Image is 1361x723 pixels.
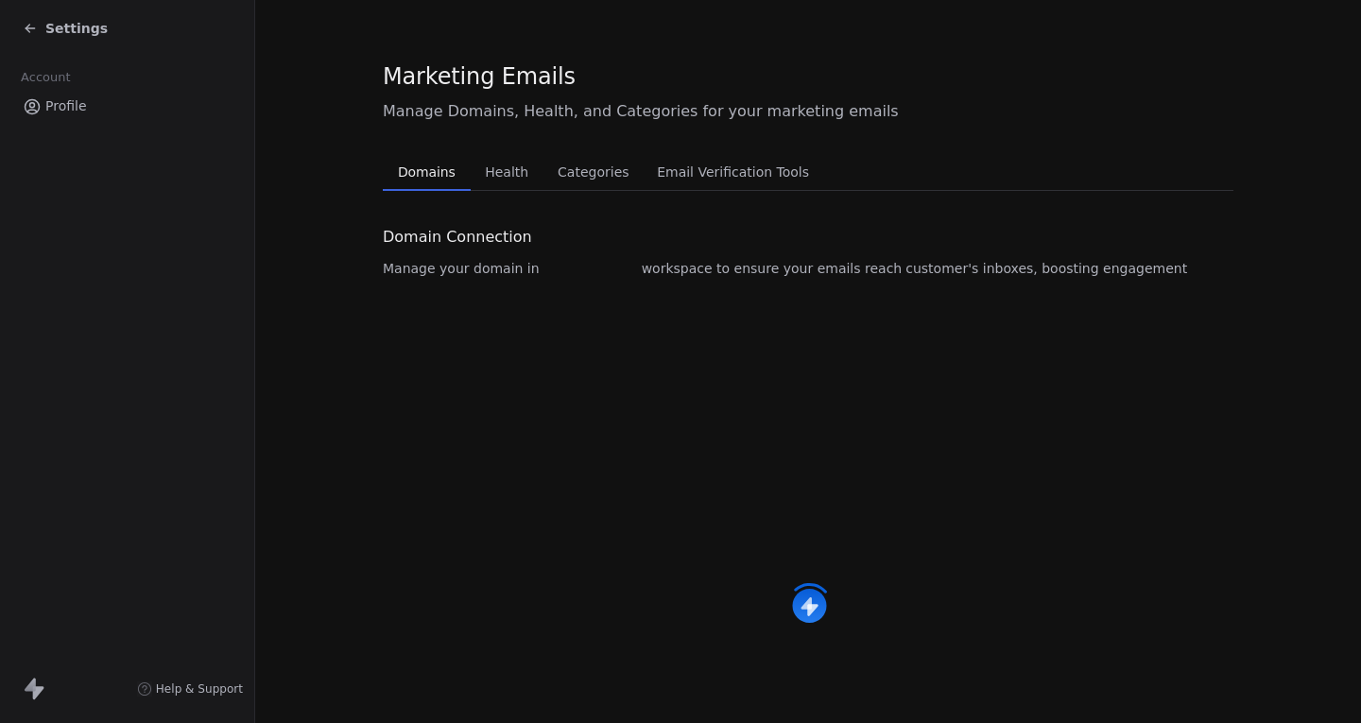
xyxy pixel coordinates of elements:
[137,681,243,697] a: Help & Support
[383,226,532,249] span: Domain Connection
[550,159,636,185] span: Categories
[383,259,540,278] span: Manage your domain in
[23,19,108,38] a: Settings
[905,259,1187,278] span: customer's inboxes, boosting engagement
[12,63,78,92] span: Account
[477,159,536,185] span: Health
[390,159,463,185] span: Domains
[15,91,239,122] a: Profile
[45,96,87,116] span: Profile
[156,681,243,697] span: Help & Support
[45,19,108,38] span: Settings
[383,62,576,91] span: Marketing Emails
[383,100,1233,123] span: Manage Domains, Health, and Categories for your marketing emails
[642,259,903,278] span: workspace to ensure your emails reach
[649,159,817,185] span: Email Verification Tools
